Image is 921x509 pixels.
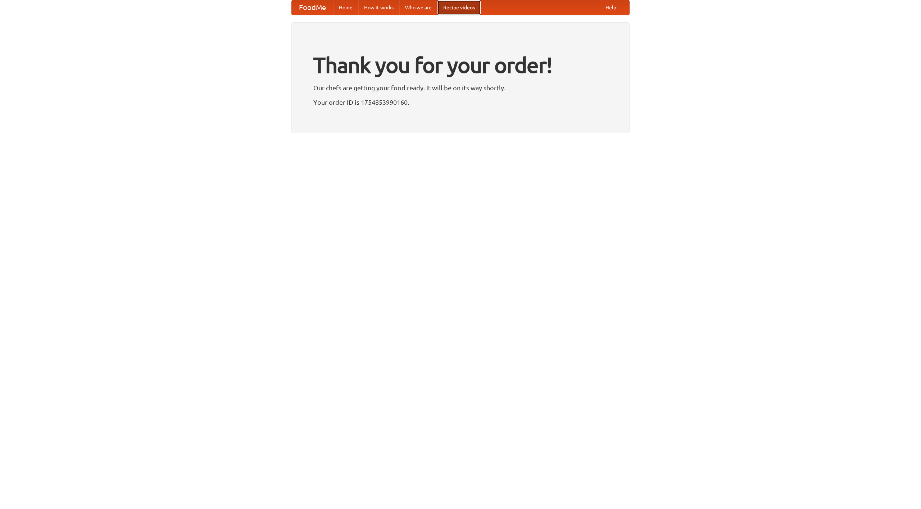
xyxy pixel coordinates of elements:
a: Who we are [399,0,437,15]
a: How it works [358,0,399,15]
a: Home [333,0,358,15]
p: Your order ID is 1754853990160. [313,97,608,108]
p: Our chefs are getting your food ready. It will be on its way shortly. [313,82,608,93]
h1: Thank you for your order! [313,48,608,82]
a: Help [600,0,622,15]
a: Recipe videos [437,0,481,15]
a: FoodMe [292,0,333,15]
